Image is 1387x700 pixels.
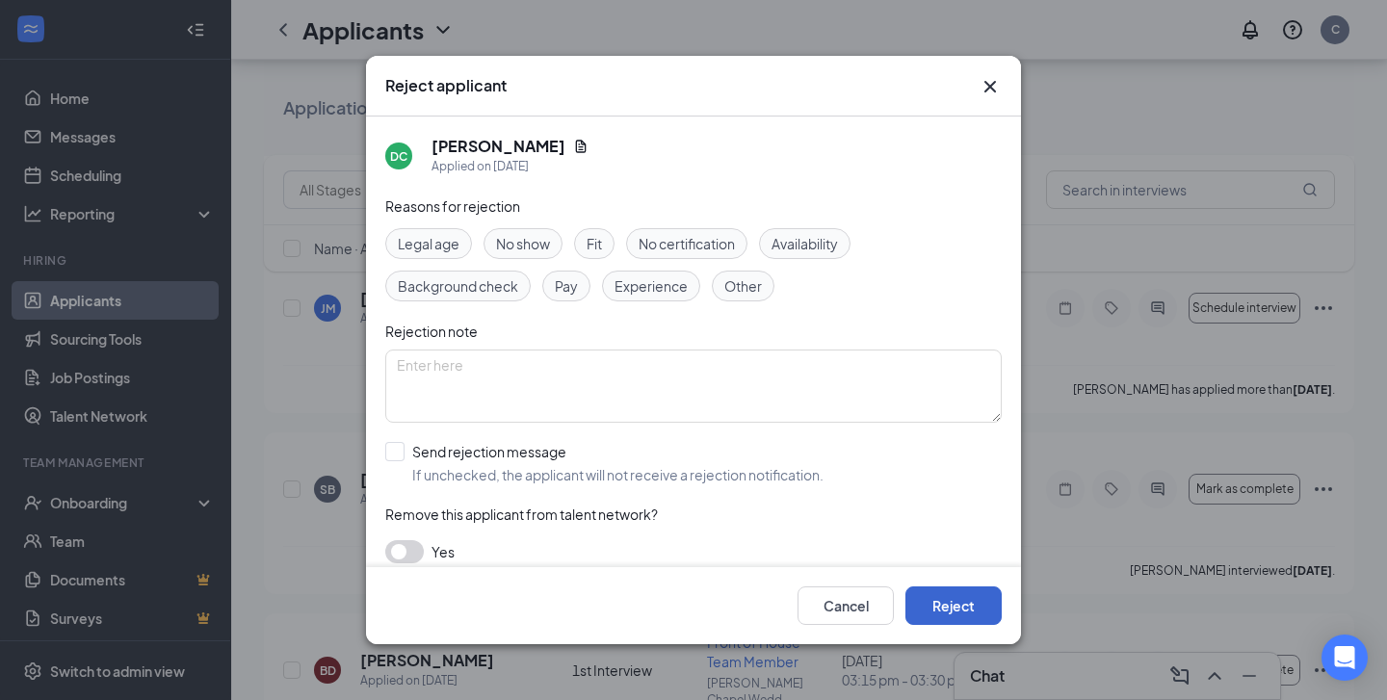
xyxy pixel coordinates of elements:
span: No certification [639,233,735,254]
span: Availability [772,233,838,254]
span: Background check [398,275,518,297]
svg: Cross [979,75,1002,98]
span: No show [496,233,550,254]
span: Remove this applicant from talent network? [385,506,658,523]
h5: [PERSON_NAME] [432,136,565,157]
button: Close [979,75,1002,98]
span: Pay [555,275,578,297]
button: Cancel [798,586,894,625]
span: Legal age [398,233,459,254]
button: Reject [905,586,1002,625]
span: Experience [615,275,688,297]
h3: Reject applicant [385,75,507,96]
div: Open Intercom Messenger [1322,635,1368,681]
span: Rejection note [385,323,478,340]
span: Other [724,275,762,297]
span: Fit [587,233,602,254]
div: DC [390,148,407,165]
span: Reasons for rejection [385,197,520,215]
svg: Document [573,139,589,154]
span: Yes [432,540,455,563]
div: Applied on [DATE] [432,157,589,176]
